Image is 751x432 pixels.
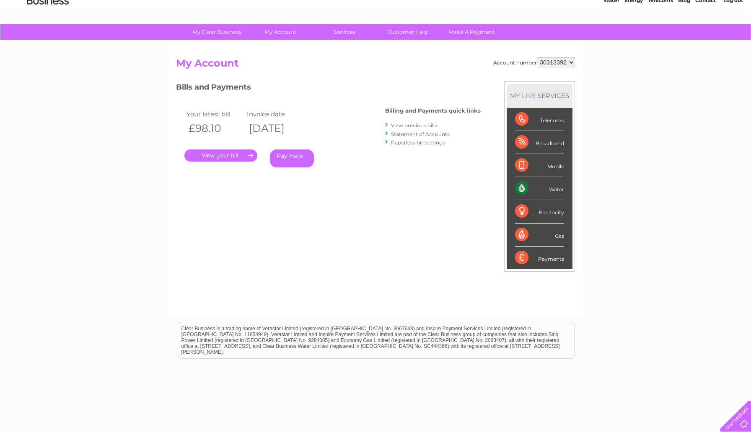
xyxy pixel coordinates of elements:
a: Energy [624,36,643,42]
img: logo.png [26,22,69,47]
a: Paperless bill settings [391,139,445,146]
td: Your latest bill [184,108,245,120]
a: Pay Here [270,149,314,167]
a: Statement of Accounts [391,131,450,137]
h2: My Account [176,57,575,73]
div: Electricity [515,200,564,223]
th: £98.10 [184,120,245,137]
div: Broadband [515,131,564,154]
div: Clear Business is a trading name of Verastar Limited (registered in [GEOGRAPHIC_DATA] No. 3667643... [178,5,574,41]
a: Water [603,36,619,42]
div: Payments [515,247,564,269]
th: [DATE] [245,120,305,137]
a: Blog [678,36,690,42]
div: Water [515,177,564,200]
a: Make A Payment [437,24,506,40]
h3: Bills and Payments [176,81,481,96]
h4: Billing and Payments quick links [385,108,481,114]
div: Telecoms [515,108,564,131]
a: Log out [723,36,743,42]
div: Mobile [515,154,564,177]
div: MY SERVICES [507,84,572,108]
div: Gas [515,224,564,247]
td: Invoice date [245,108,305,120]
a: My Account [246,24,315,40]
a: Customer Help [373,24,443,40]
a: My Clear Business [182,24,251,40]
div: Account number [493,57,575,67]
a: Telecoms [648,36,673,42]
a: 0333 014 3131 [593,4,651,15]
div: LIVE [520,92,538,100]
a: . [184,149,257,162]
a: View previous bills [391,122,437,129]
a: Contact [695,36,716,42]
a: Services [310,24,379,40]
